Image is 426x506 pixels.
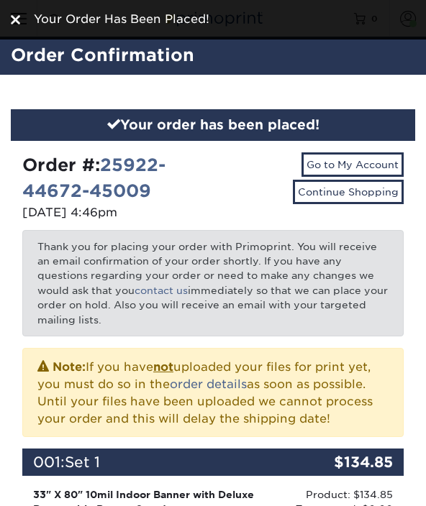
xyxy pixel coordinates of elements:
[309,448,404,476] div: $134.85
[65,454,100,471] span: Set 1
[11,15,20,24] img: close
[153,360,173,374] b: not
[37,357,389,428] p: If you have uploaded your files for print yet, you must do so in the as soon as possible. Until y...
[53,360,86,374] strong: Note:
[22,230,404,336] p: Thank you for placing your order with Primoprint. You will receive an email confirmation of your ...
[293,180,404,204] a: Continue Shopping
[22,204,202,221] p: [DATE] 4:46pm
[302,152,404,177] a: Go to My Account
[22,448,309,476] div: 001:
[170,377,247,391] a: order details
[34,12,209,26] span: Your Order Has Been Placed!
[22,155,166,201] strong: Order #:
[22,155,166,201] a: 25922-44672-45009
[11,109,415,141] div: Your order has been placed!
[135,285,188,296] a: contact us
